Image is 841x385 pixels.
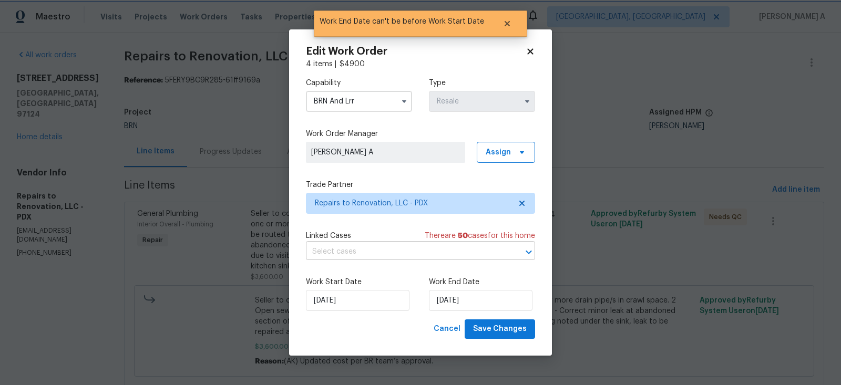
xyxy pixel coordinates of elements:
button: Close [490,13,525,34]
span: 50 [458,232,468,240]
div: 4 items | [306,59,535,69]
button: Open [521,245,536,259]
label: Work Start Date [306,277,412,287]
button: Show options [398,95,411,108]
span: Work End Date can't be before Work Start Date [314,11,490,33]
span: Linked Cases [306,231,351,241]
input: Select... [306,91,412,112]
input: Select cases [306,244,506,260]
span: Assign [486,147,511,158]
button: Show options [521,95,534,108]
span: Save Changes [473,322,527,336]
label: Capability [306,78,412,88]
input: Select... [429,91,535,112]
label: Type [429,78,535,88]
button: Cancel [429,319,465,339]
h2: Edit Work Order [306,46,526,57]
input: M/D/YYYY [306,290,409,311]
button: Save Changes [465,319,535,339]
span: [PERSON_NAME] A [311,147,460,158]
label: Work End Date [429,277,535,287]
label: Work Order Manager [306,129,535,139]
span: There are case s for this home [425,231,535,241]
input: M/D/YYYY [429,290,532,311]
span: Cancel [434,322,460,336]
span: Repairs to Renovation, LLC - PDX [315,198,511,209]
span: $ 4900 [340,60,365,68]
label: Trade Partner [306,180,535,190]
